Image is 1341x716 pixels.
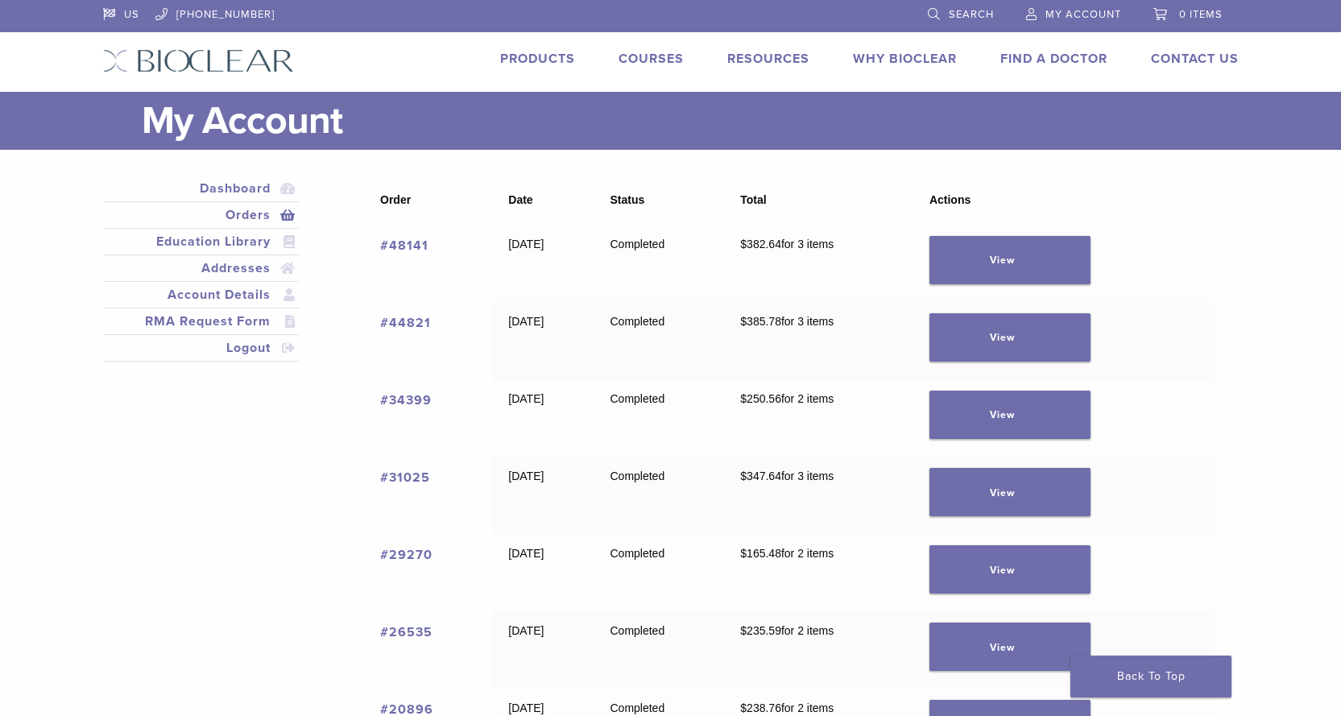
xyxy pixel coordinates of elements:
time: [DATE] [508,547,544,560]
a: View order 29270 [929,545,1091,594]
a: Courses [619,51,684,67]
a: Resources [727,51,809,67]
span: Order [380,193,411,206]
img: Bioclear [103,49,294,72]
td: for 3 items [724,457,913,534]
td: Completed [594,611,725,689]
span: Status [610,193,644,206]
time: [DATE] [508,315,544,328]
span: 165.48 [740,547,781,560]
a: View order 34399 [929,391,1091,439]
a: Find A Doctor [1000,51,1107,67]
time: [DATE] [508,624,544,637]
td: Completed [594,302,725,379]
td: Completed [594,379,725,457]
td: Completed [594,457,725,534]
span: 250.56 [740,392,781,405]
td: Completed [594,534,725,611]
span: Total [740,193,766,206]
span: 347.64 [740,470,781,482]
a: View order number 48141 [380,238,428,254]
a: Education Library [106,232,296,251]
a: Logout [106,338,296,358]
a: View order number 31025 [380,470,430,486]
span: 0 items [1179,8,1223,21]
a: View order number 44821 [380,315,431,331]
time: [DATE] [508,238,544,250]
a: View order number 29270 [380,547,433,563]
a: Products [500,51,575,67]
a: View order 44821 [929,313,1091,362]
td: for 2 items [724,534,913,611]
span: $ [740,547,747,560]
span: 385.78 [740,315,781,328]
span: $ [740,624,747,637]
a: Why Bioclear [853,51,957,67]
a: Back To Top [1070,656,1231,697]
a: Contact Us [1151,51,1239,67]
span: 238.76 [740,702,781,714]
a: Account Details [106,285,296,304]
a: View order 48141 [929,236,1091,284]
a: View order number 34399 [380,392,432,408]
span: Search [949,8,994,21]
span: $ [740,238,747,250]
span: Actions [929,193,971,206]
span: $ [740,315,747,328]
time: [DATE] [508,470,544,482]
td: Completed [594,225,725,302]
a: RMA Request Form [106,312,296,331]
a: Dashboard [106,179,296,198]
a: View order 31025 [929,468,1091,516]
nav: Account pages [103,176,300,381]
a: View order number 26535 [380,624,433,640]
span: $ [740,392,747,405]
span: $ [740,702,747,714]
a: Addresses [106,259,296,278]
span: 382.64 [740,238,781,250]
td: for 3 items [724,225,913,302]
span: $ [740,470,747,482]
time: [DATE] [508,392,544,405]
time: [DATE] [508,702,544,714]
span: Date [508,193,532,206]
a: Orders [106,205,296,225]
a: View order 26535 [929,623,1091,671]
td: for 3 items [724,302,913,379]
h1: My Account [142,92,1239,150]
span: 235.59 [740,624,781,637]
td: for 2 items [724,611,913,689]
span: My Account [1045,8,1121,21]
td: for 2 items [724,379,913,457]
